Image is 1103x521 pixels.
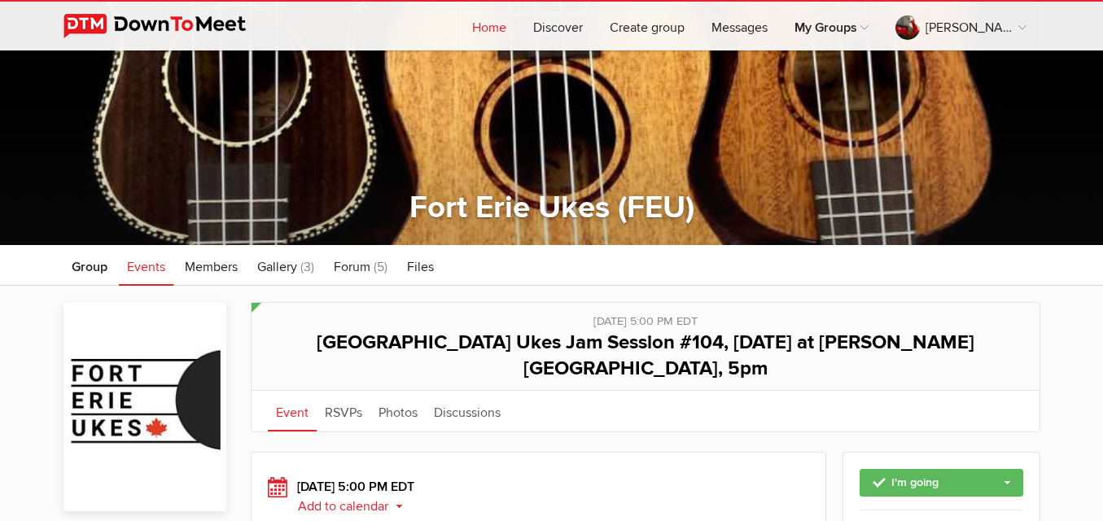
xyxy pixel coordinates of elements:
[127,259,165,275] span: Events
[882,2,1040,50] a: [PERSON_NAME]
[63,14,271,38] img: DownToMeet
[426,391,509,431] a: Discussions
[374,259,387,275] span: (5)
[370,391,426,431] a: Photos
[63,245,116,286] a: Group
[399,245,442,286] a: Files
[300,259,314,275] span: (3)
[407,259,434,275] span: Files
[185,259,238,275] span: Members
[63,302,226,512] img: Fort Erie Ukes (FEU)
[326,245,396,286] a: Forum (5)
[698,2,781,50] a: Messages
[597,2,698,50] a: Create group
[781,2,882,50] a: My Groups
[72,259,107,275] span: Group
[268,391,317,431] a: Event
[860,469,1023,497] a: I'm going
[268,303,1023,331] div: [DATE] 5:00 PM EDT
[459,2,519,50] a: Home
[317,391,370,431] a: RSVPs
[520,2,596,50] a: Discover
[317,331,974,380] span: [GEOGRAPHIC_DATA] Ukes Jam Session #104, [DATE] at [PERSON_NAME][GEOGRAPHIC_DATA], 5pm
[249,245,322,286] a: Gallery (3)
[334,259,370,275] span: Forum
[119,245,173,286] a: Events
[297,499,415,514] button: Add to calendar
[409,189,694,226] a: Fort Erie Ukes (FEU)
[268,477,810,516] div: [DATE] 5:00 PM EDT
[257,259,297,275] span: Gallery
[177,245,246,286] a: Members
